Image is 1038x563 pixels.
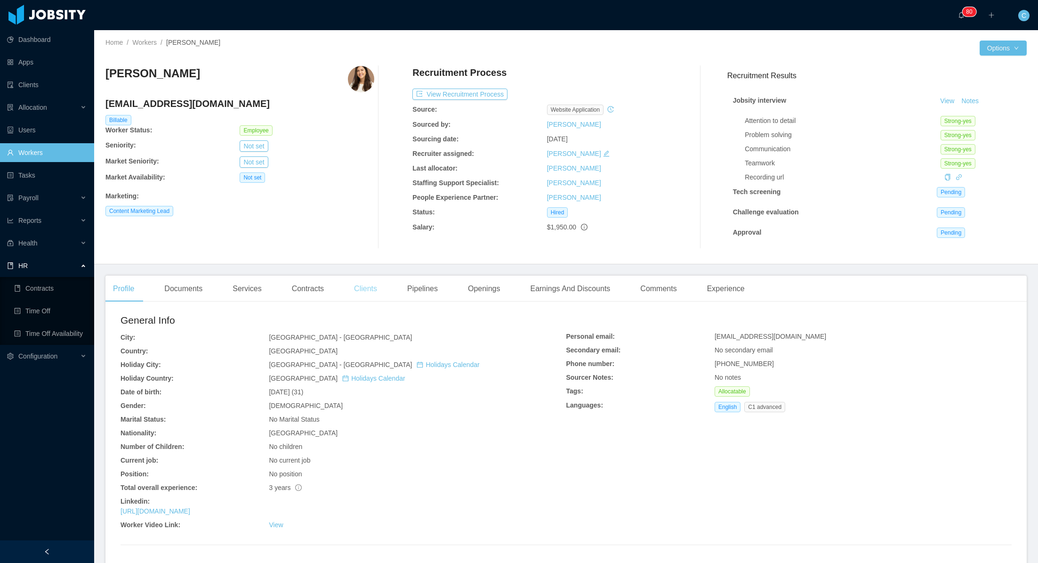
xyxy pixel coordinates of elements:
[105,115,131,125] span: Billable
[941,158,975,169] span: Strong-yes
[412,121,451,128] b: Sourced by:
[295,484,302,491] span: info-circle
[121,484,197,491] b: Total overall experience:
[121,507,190,515] a: [URL][DOMAIN_NAME]
[7,143,87,162] a: icon: userWorkers
[603,150,610,157] i: icon: edit
[121,498,150,505] b: Linkedin:
[547,105,604,115] span: website application
[240,140,268,152] button: Not set
[7,240,14,246] i: icon: medicine-box
[744,402,785,412] span: C1 advanced
[956,174,962,180] i: icon: link
[566,374,613,381] b: Sourcer Notes:
[121,429,156,437] b: Nationality:
[745,158,941,168] div: Teamwork
[460,276,508,302] div: Openings
[937,97,958,105] a: View
[7,30,87,49] a: icon: pie-chartDashboard
[225,276,269,302] div: Services
[547,164,601,172] a: [PERSON_NAME]
[745,130,941,140] div: Problem solving
[745,144,941,154] div: Communication
[956,173,962,181] a: icon: link
[941,144,975,155] span: Strong-yes
[944,172,951,182] div: Copy
[348,66,374,92] img: fcbc439d-d04a-41ae-9191-25597d67559f_688b8829adcef-400w.png
[733,228,762,236] strong: Approval
[7,262,14,269] i: icon: book
[727,70,1027,82] h3: Recruitment Results
[412,90,507,98] a: icon: exportView Recruitment Process
[566,387,583,395] b: Tags:
[412,150,474,157] b: Recruiter assigned:
[105,276,142,302] div: Profile
[121,416,166,423] b: Marital Status:
[121,334,135,341] b: City:
[269,457,310,464] span: No current job
[166,39,220,46] span: [PERSON_NAME]
[18,352,57,360] span: Configuration
[566,360,615,367] b: Phone number:
[18,262,28,269] span: HR
[715,374,741,381] span: No notes
[547,194,601,201] a: [PERSON_NAME]
[121,313,566,328] h2: General Info
[121,402,146,409] b: Gender:
[566,401,603,409] b: Languages:
[121,443,184,450] b: Number of Children:
[412,194,498,201] b: People Experience Partner:
[547,223,576,231] span: $1,950.00
[7,121,87,139] a: icon: robotUsers
[412,89,507,100] button: icon: exportView Recruitment Process
[121,347,148,355] b: Country:
[715,402,740,412] span: English
[523,276,618,302] div: Earnings And Discounts
[7,217,14,224] i: icon: line-chart
[342,375,405,382] a: icon: calendarHolidays Calendar
[269,443,302,450] span: No children
[412,164,458,172] b: Last allocator:
[18,239,37,247] span: Health
[121,375,174,382] b: Holiday Country:
[14,324,87,343] a: icon: profileTime Off Availability
[18,217,41,224] span: Reports
[937,228,965,238] span: Pending
[412,223,435,231] b: Salary:
[7,166,87,185] a: icon: profileTasks
[412,208,435,216] b: Status:
[412,179,499,187] b: Staffing Support Specialist:
[962,7,976,16] sup: 80
[412,66,507,79] h4: Recruitment Process
[269,521,283,529] a: View
[700,276,752,302] div: Experience
[566,346,621,354] b: Secondary email:
[240,156,268,168] button: Not set
[417,361,479,368] a: icon: calendarHolidays Calendar
[581,224,587,230] span: info-circle
[269,334,412,341] span: [GEOGRAPHIC_DATA] - [GEOGRAPHIC_DATA]
[269,470,302,478] span: No position
[105,206,173,216] span: Content Marketing Lead
[7,353,14,359] i: icon: setting
[715,346,773,354] span: No secondary email
[966,7,969,16] p: 8
[733,188,781,196] strong: Tech screening
[127,39,129,46] span: /
[342,375,349,382] i: icon: calendar
[7,195,14,201] i: icon: file-protect
[121,470,149,478] b: Position:
[105,157,159,165] b: Market Seniority:
[7,104,14,111] i: icon: solution
[988,12,995,18] i: icon: plus
[18,104,47,111] span: Allocation
[715,333,826,340] span: [EMAIL_ADDRESS][DOMAIN_NAME]
[105,126,152,134] b: Worker Status:
[18,194,39,202] span: Payroll
[269,361,479,368] span: [GEOGRAPHIC_DATA] - [GEOGRAPHIC_DATA]
[269,375,405,382] span: [GEOGRAPHIC_DATA]
[105,66,200,81] h3: [PERSON_NAME]
[958,12,965,18] i: icon: bell
[157,276,210,302] div: Documents
[733,208,799,216] strong: Challenge evaluation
